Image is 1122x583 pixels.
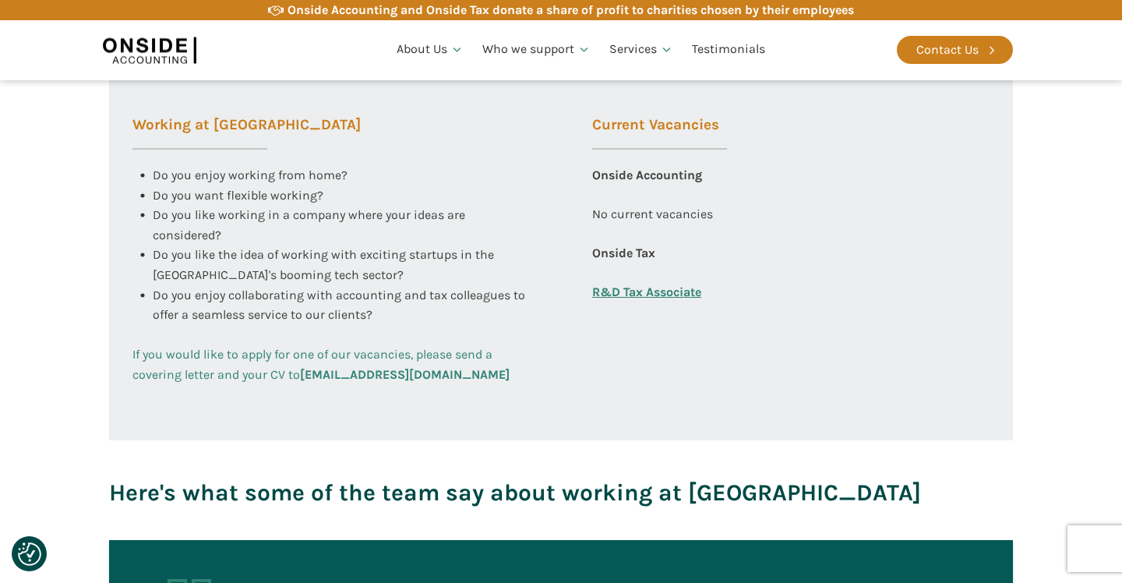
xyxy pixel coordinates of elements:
[153,168,348,182] span: Do you enjoy working from home?
[592,165,702,204] div: Onside Accounting
[683,23,774,76] a: Testimonials
[473,23,600,76] a: Who we support
[592,243,655,282] div: Onside Tax
[153,188,323,203] span: Do you want flexible working?
[153,247,497,282] span: Do you like the idea of working with exciting startups in the [GEOGRAPHIC_DATA]'s booming tech se...
[132,347,510,382] span: If you would like to apply for one of our vacancies, please send a covering letter and your CV to
[18,542,41,566] img: Revisit consent button
[916,40,979,60] div: Contact Us
[592,282,701,302] a: R&D Tax Associate
[132,118,361,150] h3: Working at [GEOGRAPHIC_DATA]
[387,23,473,76] a: About Us
[300,367,510,382] b: [EMAIL_ADDRESS][DOMAIN_NAME]
[897,36,1013,64] a: Contact Us
[18,542,41,566] button: Consent Preferences
[132,344,530,384] a: If you would like to apply for one of our vacancies, please send a covering letter and your CV to...
[103,32,196,68] img: Onside Accounting
[153,207,468,242] span: Do you like working in a company where your ideas are considered?
[600,23,683,76] a: Services
[592,204,713,243] div: No current vacancies
[592,118,727,150] h3: Current Vacancies
[109,472,921,514] h3: Here's what some of the team say about working at [GEOGRAPHIC_DATA]
[153,288,528,323] span: Do you enjoy collaborating with accounting and tax colleagues to offer a seamless service to our ...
